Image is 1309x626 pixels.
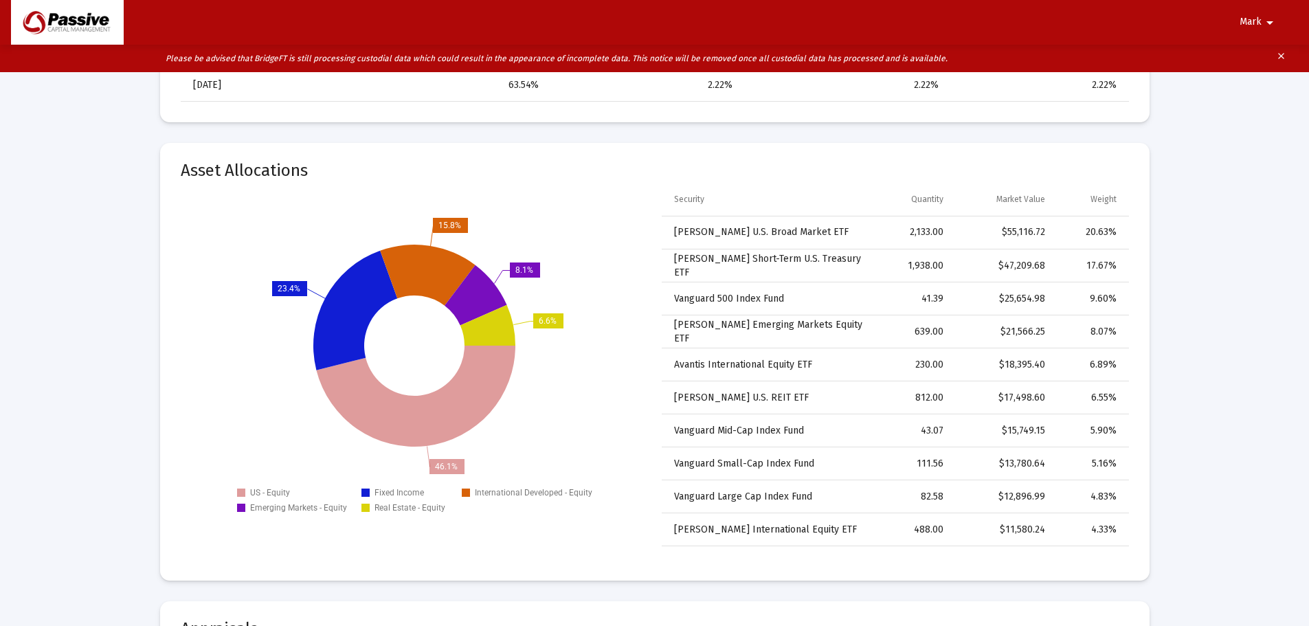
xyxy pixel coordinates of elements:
mat-icon: clear [1276,48,1286,69]
td: [PERSON_NAME] U.S. REIT ETF [662,381,874,414]
text: 46.1% [435,462,458,471]
td: Column Security [662,183,874,216]
text: 8.1% [515,265,533,275]
text: Emerging Markets - Equity [250,503,347,513]
div: 63.54% [331,78,539,92]
td: $15,749.15 [953,414,1055,447]
td: [PERSON_NAME] U.S. Broad Market ETF [662,216,874,249]
i: Please be advised that BridgeFT is still processing custodial data which could result in the appe... [166,54,948,63]
td: $17,498.60 [953,381,1055,414]
div: 6.89% [1064,358,1117,372]
text: Fixed Income [374,488,424,498]
div: 17.67% [1064,259,1117,273]
td: [PERSON_NAME] Emerging Markets Equity ETF [662,315,874,348]
img: Dashboard [21,9,113,36]
td: Vanguard Mid-Cap Index Fund [662,414,874,447]
td: [PERSON_NAME] International Equity ETF [662,513,874,546]
mat-icon: arrow_drop_down [1262,9,1278,36]
div: 4.83% [1064,490,1117,504]
div: 2.22% [752,78,939,92]
td: $21,566.25 [953,315,1055,348]
td: 43.07 [873,414,953,447]
td: 812.00 [873,381,953,414]
td: $18,395.40 [953,348,1055,381]
td: 41.39 [873,282,953,315]
text: Real Estate - Equity [374,503,445,513]
td: 1,938.00 [873,249,953,282]
div: Security [674,194,704,205]
div: Data grid [662,183,1129,546]
mat-card-title: Asset Allocations [181,164,308,177]
td: $47,209.68 [953,249,1055,282]
div: 9.60% [1064,292,1117,306]
text: 6.6% [539,316,557,326]
td: [DATE] [181,69,322,102]
td: 2,133.00 [873,216,953,249]
td: Column Weight [1055,183,1129,216]
span: Mark [1240,16,1262,28]
div: 5.16% [1064,457,1117,471]
text: US - Equity [250,488,290,498]
td: $13,780.64 [953,447,1055,480]
td: Avantis International Equity ETF [662,348,874,381]
td: 488.00 [873,513,953,546]
td: Column Quantity [873,183,953,216]
td: Vanguard 500 Index Fund [662,282,874,315]
div: 2.22% [558,78,732,92]
td: 230.00 [873,348,953,381]
div: 20.63% [1064,225,1117,239]
div: 5.90% [1064,424,1117,438]
td: $12,896.99 [953,480,1055,513]
td: $55,116.72 [953,216,1055,249]
td: $11,580.24 [953,513,1055,546]
div: 4.33% [1064,523,1117,537]
div: 8.07% [1064,325,1117,339]
text: 23.4% [278,284,300,293]
div: Quantity [911,194,943,205]
div: 2.22% [958,78,1117,92]
td: Vanguard Small-Cap Index Fund [662,447,874,480]
td: 639.00 [873,315,953,348]
td: 82.58 [873,480,953,513]
text: International Developed - Equity [475,488,592,498]
td: Column Market Value [953,183,1055,216]
div: Market Value [996,194,1045,205]
div: Weight [1090,194,1117,205]
td: Vanguard Large Cap Index Fund [662,480,874,513]
td: 111.56 [873,447,953,480]
td: $25,654.98 [953,282,1055,315]
div: 6.55% [1064,391,1117,405]
button: Mark [1223,8,1295,36]
td: [PERSON_NAME] Short-Term U.S. Treasury ETF [662,249,874,282]
text: 15.8% [438,221,461,230]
